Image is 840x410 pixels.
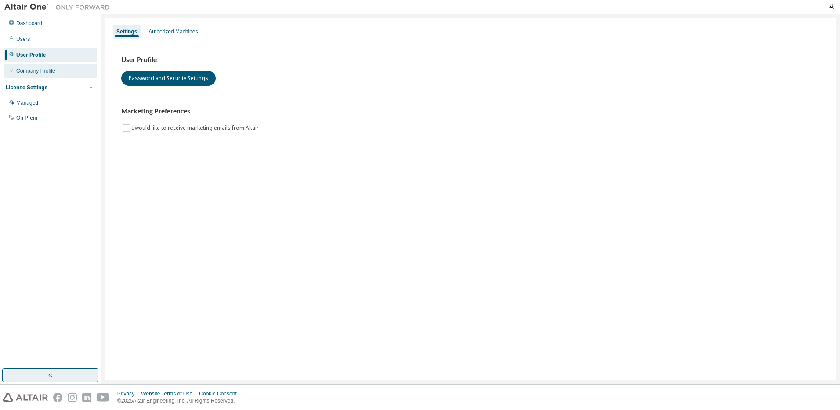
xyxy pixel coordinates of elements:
h3: User Profile [121,55,820,64]
img: linkedin.svg [82,393,91,402]
div: On Prem [16,114,37,121]
div: Company Profile [16,67,55,74]
div: Authorized Machines [148,28,198,35]
div: User Profile [16,51,46,59]
div: Website Terms of Use [141,390,199,397]
img: instagram.svg [68,393,77,402]
p: © 2025 Altair Engineering, Inc. All Rights Reserved. [117,397,242,405]
label: I would like to receive marketing emails from Altair [132,123,261,133]
div: Managed [16,99,38,106]
img: facebook.svg [53,393,62,402]
div: Privacy [117,390,141,397]
img: altair_logo.svg [3,393,48,402]
div: Settings [116,28,137,35]
div: Dashboard [16,20,42,27]
div: Cookie Consent [199,390,242,397]
div: License Settings [6,84,47,91]
button: Password and Security Settings [121,71,216,86]
img: Altair One [4,3,114,11]
div: Users [16,36,30,43]
h3: Marketing Preferences [121,107,820,116]
img: youtube.svg [97,393,109,402]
